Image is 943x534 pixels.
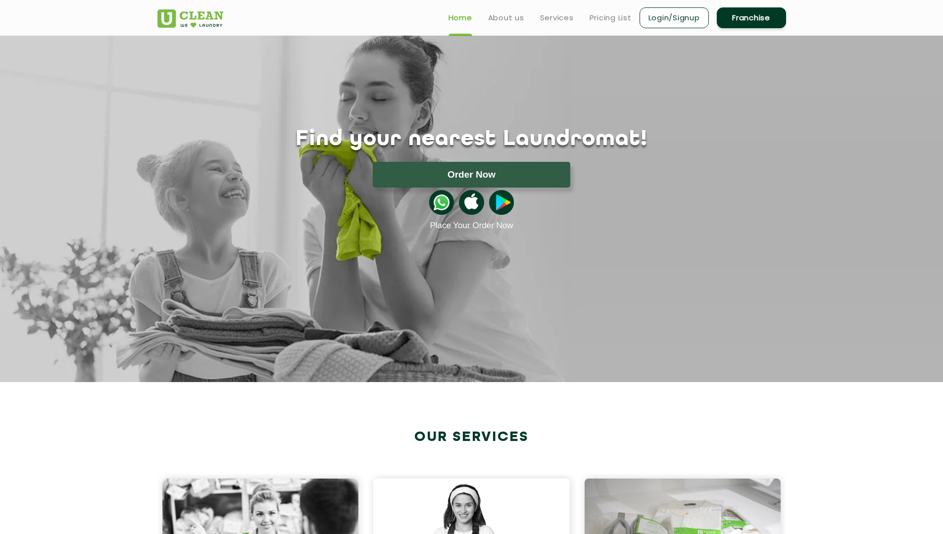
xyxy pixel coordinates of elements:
h1: Find your nearest Laundromat! [150,127,794,152]
a: Franchise [717,7,786,28]
img: whatsappicon.png [429,190,454,215]
a: About us [488,12,524,24]
a: Pricing List [590,12,632,24]
button: Order Now [373,162,570,188]
img: UClean Laundry and Dry Cleaning [157,9,223,28]
a: Home [448,12,472,24]
a: Services [540,12,574,24]
a: Place Your Order Now [430,221,513,231]
img: apple-icon.png [459,190,484,215]
a: Login/Signup [640,7,709,28]
h2: Our Services [157,429,786,445]
img: playstoreicon.png [489,190,514,215]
